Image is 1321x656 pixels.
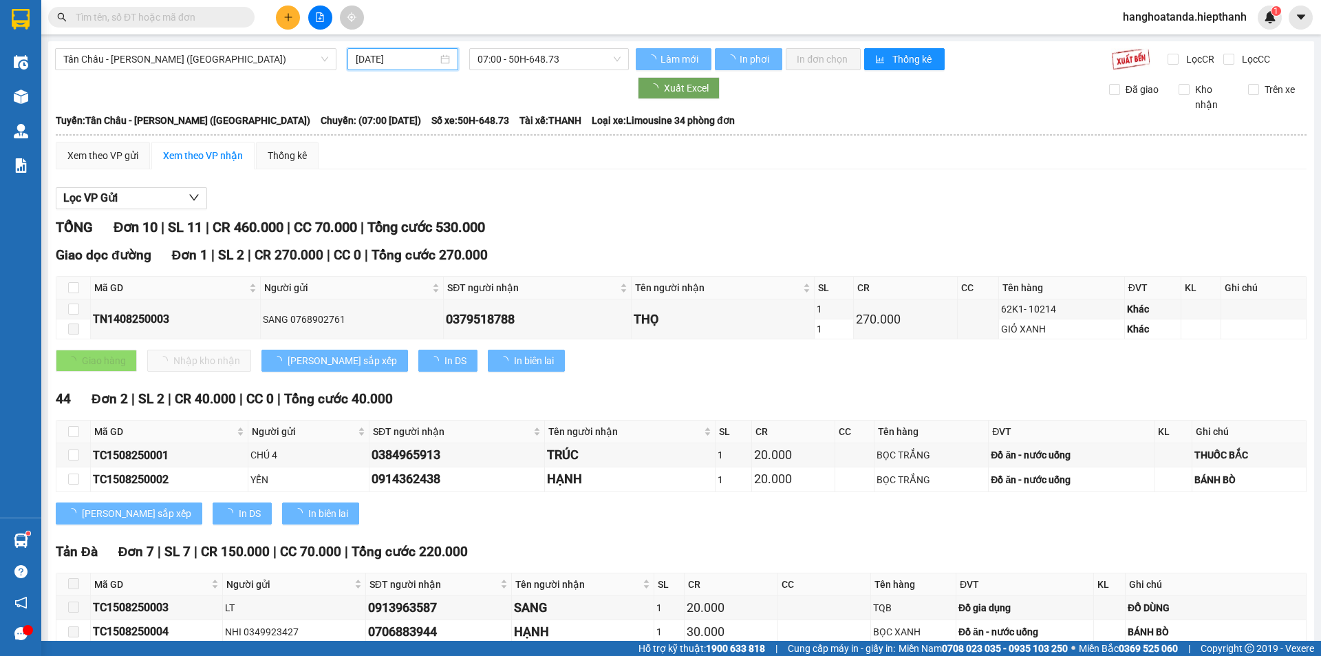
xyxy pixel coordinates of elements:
[547,445,713,465] div: TRÚC
[1289,6,1313,30] button: caret-down
[26,531,30,536] sup: 1
[999,277,1124,299] th: Tên hàng
[754,469,833,489] div: 20.000
[647,54,658,64] span: loading
[871,573,956,596] th: Tên hàng
[369,577,497,592] span: SĐT người nhận
[280,544,341,560] span: CC 70.000
[989,421,1154,443] th: ĐVT
[226,577,351,592] span: Người gửi
[1112,8,1258,25] span: hanghoatanda.hiepthanh
[1128,624,1304,639] div: BÁNH BÒ
[660,52,700,67] span: Làm mới
[315,12,325,22] span: file-add
[225,600,363,615] div: LT
[856,310,955,329] div: 270.000
[877,447,986,463] div: BỌC TRẮNG
[94,424,234,439] span: Mã GD
[636,48,711,70] button: Làm mới
[56,391,71,407] span: 44
[94,280,246,295] span: Mã GD
[356,52,438,67] input: 15/08/2025
[638,641,765,656] span: Hỗ trợ kỹ thuật:
[255,247,323,263] span: CR 270.000
[368,598,509,617] div: 0913963587
[1071,646,1075,651] span: ⚪️
[211,247,215,263] span: |
[664,81,709,96] span: Xuất Excel
[632,299,815,339] td: THỌ
[1181,277,1222,299] th: KL
[1245,644,1254,653] span: copyright
[372,445,542,465] div: 0384965913
[225,624,363,639] div: NHI 0349923427
[194,544,197,560] span: |
[942,643,1068,654] strong: 0708 023 035 - 0935 103 250
[786,48,861,70] button: In đơn chọn
[261,350,408,372] button: [PERSON_NAME] sắp xếp
[213,219,283,235] span: CR 460.000
[168,219,202,235] span: SL 11
[1194,472,1304,487] div: BÁNH BÒ
[778,573,871,596] th: CC
[685,573,777,596] th: CR
[958,624,1092,639] div: Đồ ăn - nước uống
[1127,301,1179,317] div: Khác
[63,189,118,207] span: Lọc VP Gửi
[446,310,629,329] div: 0379518788
[499,356,514,366] span: loading
[775,641,777,656] span: |
[656,600,682,615] div: 1
[239,391,243,407] span: |
[1125,277,1181,299] th: ĐVT
[958,600,1092,615] div: Đồ gia dụng
[715,48,782,70] button: In phơi
[161,219,164,235] span: |
[369,443,545,467] td: 0384965913
[368,622,509,642] div: 0706883944
[308,506,348,521] span: In biên lai
[276,6,300,30] button: plus
[67,148,138,163] div: Xem theo VP gửi
[294,219,357,235] span: CC 70.000
[347,12,356,22] span: aim
[718,447,749,463] div: 1
[1111,48,1150,70] img: 9k=
[1120,82,1164,97] span: Đã giao
[168,391,171,407] span: |
[545,467,716,491] td: HẠNH
[93,447,246,464] div: TC1508250001
[1264,11,1276,23] img: icon-new-feature
[78,98,357,185] h2: VP Nhận: [GEOGRAPHIC_DATA]
[63,49,328,70] span: Tân Châu - Hồ Chí Minh (Giường)
[218,247,244,263] span: SL 2
[477,49,621,70] span: 07:00 - 50H-648.73
[514,353,554,368] span: In biên lai
[263,312,441,327] div: SANG 0768902761
[854,277,958,299] th: CR
[372,469,542,489] div: 0914362438
[875,54,887,65] span: bar-chart
[1154,421,1192,443] th: KL
[158,544,161,560] span: |
[1190,82,1238,112] span: Kho nhận
[444,353,466,368] span: In DS
[293,508,308,518] span: loading
[14,533,28,548] img: warehouse-icon
[592,113,735,128] span: Loại xe: Limousine 34 phòng đơn
[444,299,632,339] td: 0379518788
[56,219,93,235] span: TỔNG
[345,544,348,560] span: |
[1259,82,1300,97] span: Trên xe
[138,391,164,407] span: SL 2
[94,577,208,592] span: Mã GD
[250,447,367,463] div: CHÚ 4
[706,643,765,654] strong: 1900 633 818
[352,544,468,560] span: Tổng cước 220.000
[418,350,477,372] button: In DS
[754,445,833,465] div: 20.000
[512,596,654,620] td: SANG
[892,52,934,67] span: Thống kê
[991,447,1151,463] div: Đồ ăn - nước uống
[1127,321,1179,337] div: Khác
